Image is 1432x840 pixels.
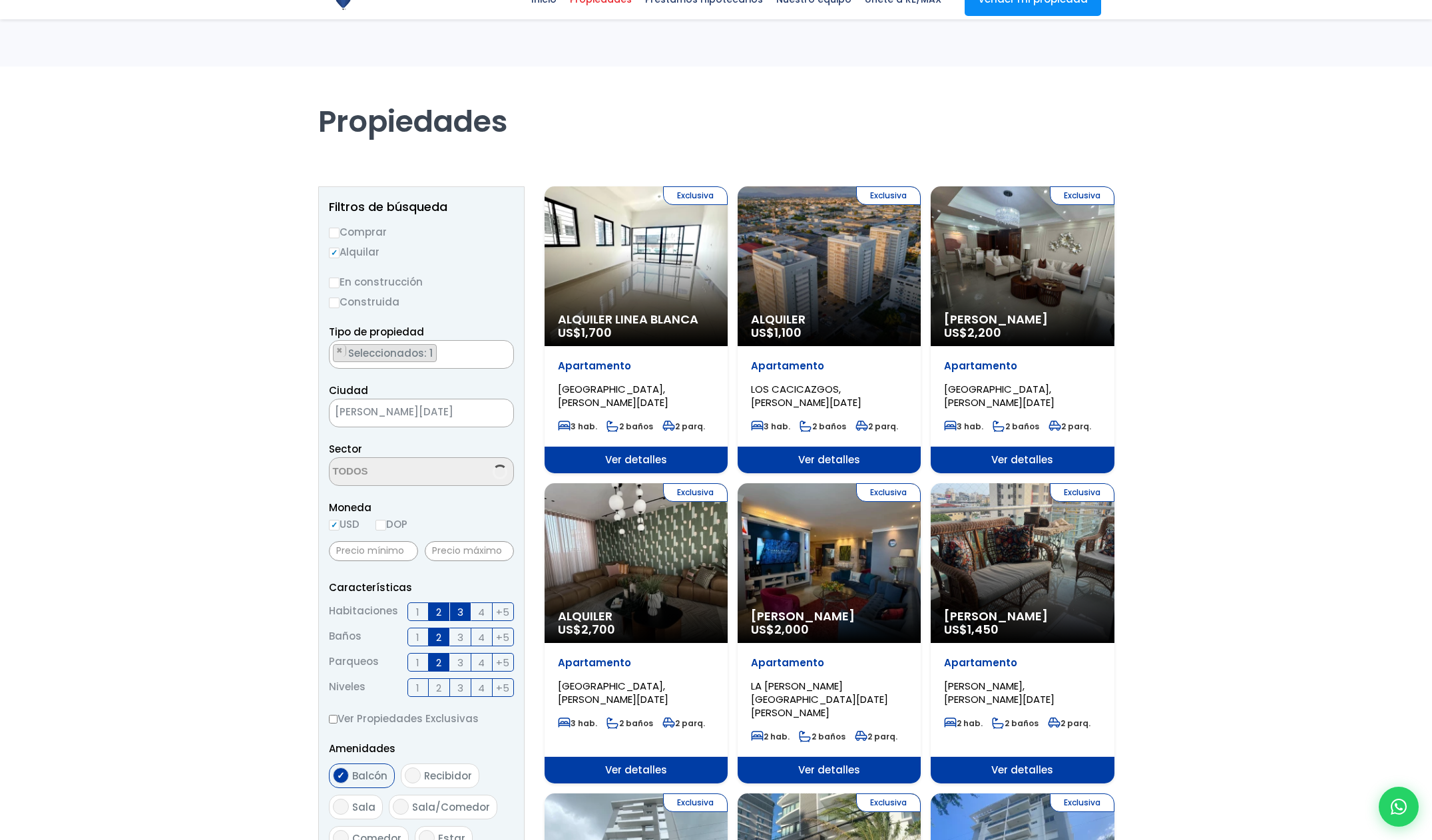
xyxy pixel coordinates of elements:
[558,421,597,432] span: 3 hab.
[329,715,338,724] input: Ver Propiedades Exclusivas
[558,313,714,326] span: Alquiler Linea Blanca
[329,383,368,397] span: Ciudad
[499,345,506,357] span: ×
[662,421,705,432] span: 2 parq.
[558,718,597,729] span: 3 hab.
[944,421,983,432] span: 3 hab.
[856,483,921,502] span: Exclusiva
[329,294,514,310] label: Construida
[329,224,514,240] label: Comprar
[558,610,714,623] span: Alquiler
[329,602,398,621] span: Habitaciones
[478,654,485,671] span: 4
[416,629,419,646] span: 1
[478,604,485,620] span: 4
[496,680,509,696] span: +5
[581,324,612,341] span: 1,700
[493,407,500,419] span: ×
[457,654,463,671] span: 3
[992,718,1039,729] span: 2 baños
[606,421,653,432] span: 2 baños
[751,324,802,341] span: US$
[393,799,409,815] input: Sala/Comedor
[329,499,514,516] span: Moneda
[480,403,500,424] button: Remove all items
[751,313,907,326] span: Alquiler
[333,767,349,783] input: Balcón
[329,541,418,561] input: Precio mínimo
[581,621,615,638] span: 2,700
[663,483,728,502] span: Exclusiva
[800,421,846,432] span: 2 baños
[558,621,615,638] span: US$
[329,228,340,238] input: Comprar
[558,382,668,409] span: [GEOGRAPHIC_DATA], [PERSON_NAME][DATE]
[436,629,441,646] span: 2
[545,447,728,473] span: Ver detalles
[944,718,983,729] span: 2 hab.
[751,382,861,409] span: LOS CACICAZGOS, [PERSON_NAME][DATE]
[738,447,921,473] span: Ver detalles
[496,629,509,646] span: +5
[1050,483,1114,502] span: Exclusiva
[329,740,514,757] p: Amenidades
[333,344,437,362] li: APARTAMENTO
[424,769,472,783] span: Recibidor
[416,654,419,671] span: 1
[329,244,514,260] label: Alquilar
[329,248,340,258] input: Alquilar
[336,345,343,357] span: ×
[333,799,349,815] input: Sala
[738,757,921,783] span: Ver detalles
[1050,793,1114,812] span: Exclusiva
[931,447,1114,473] span: Ver detalles
[334,345,346,357] button: Remove item
[329,399,514,427] span: SANTO DOMINGO DE GUZMÁN
[663,186,728,205] span: Exclusiva
[375,520,386,530] input: DOP
[375,516,407,532] label: DOP
[944,621,999,638] span: US$
[330,458,459,487] textarea: Search
[457,604,463,620] span: 3
[329,516,359,532] label: USD
[416,604,419,620] span: 1
[329,710,514,727] label: Ver Propiedades Exclusivas
[329,274,514,290] label: En construcción
[352,800,375,814] span: Sala
[1048,718,1090,729] span: 2 parq.
[944,324,1001,341] span: US$
[931,757,1114,783] span: Ver detalles
[436,680,441,696] span: 2
[751,621,809,638] span: US$
[329,278,340,288] input: En construcción
[558,656,714,670] p: Apartamento
[329,628,361,646] span: Baños
[329,520,340,530] input: USD
[1049,421,1091,432] span: 2 parq.
[944,610,1100,623] span: [PERSON_NAME]
[1050,186,1114,205] span: Exclusiva
[856,793,921,812] span: Exclusiva
[855,731,897,742] span: 2 parq.
[478,629,485,646] span: 4
[496,604,509,620] span: +5
[457,629,463,646] span: 3
[967,621,999,638] span: 1,450
[499,344,507,357] button: Remove all items
[329,298,340,308] input: Construida
[457,680,463,696] span: 3
[496,654,509,671] span: +5
[545,186,728,473] a: Exclusiva Alquiler Linea Blanca US$1,700 Apartamento [GEOGRAPHIC_DATA], [PERSON_NAME][DATE] 3 hab...
[663,793,728,812] span: Exclusiva
[944,359,1100,373] p: Apartamento
[751,359,907,373] p: Apartamento
[329,579,514,596] p: Características
[352,769,387,783] span: Balcón
[774,621,809,638] span: 2,000
[558,324,612,341] span: US$
[967,324,1001,341] span: 2,200
[330,341,337,369] textarea: Search
[856,186,921,205] span: Exclusiva
[855,421,898,432] span: 2 parq.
